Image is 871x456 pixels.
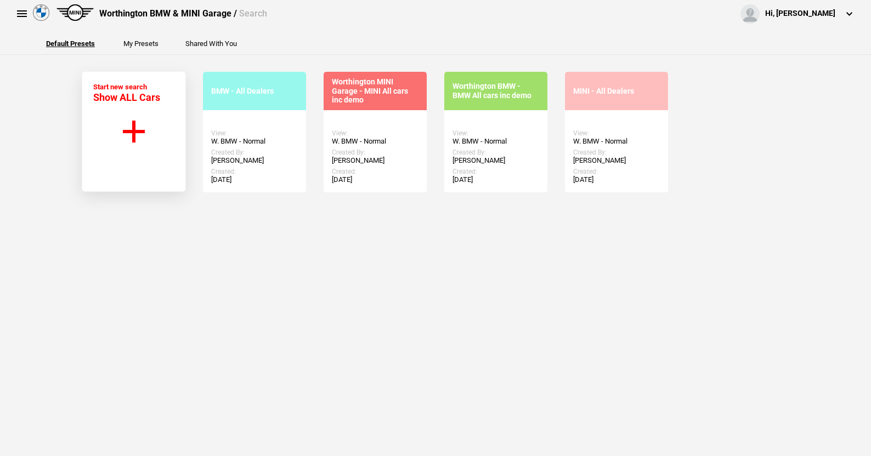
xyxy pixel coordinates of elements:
div: Created: [453,168,539,175]
div: Worthington MINI Garage - MINI All cars inc demo [332,77,418,105]
div: [PERSON_NAME] [573,156,660,165]
div: [DATE] [332,175,418,184]
div: View: [453,129,539,137]
img: mini.png [56,4,94,21]
button: Default Presets [46,40,95,47]
div: Created By: [332,149,418,156]
div: Created By: [453,149,539,156]
div: Created: [573,168,660,175]
div: View: [573,129,660,137]
div: Hi, [PERSON_NAME] [765,8,835,19]
span: Show ALL Cars [93,92,160,103]
img: bmw.png [33,4,49,21]
div: Created: [211,168,298,175]
div: [DATE] [453,175,539,184]
div: Start new search [93,83,160,103]
div: View: [211,129,298,137]
div: [PERSON_NAME] [332,156,418,165]
div: W. BMW - Normal [211,137,298,146]
div: Created: [332,168,418,175]
div: W. BMW - Normal [573,137,660,146]
div: W. BMW - Normal [332,137,418,146]
div: [PERSON_NAME] [211,156,298,165]
span: Search [239,8,267,19]
div: Worthington BMW & MINI Garage / [99,8,267,20]
div: MINI - All Dealers [573,87,660,96]
div: BMW - All Dealers [211,87,298,96]
div: [PERSON_NAME] [453,156,539,165]
div: Created By: [573,149,660,156]
div: View: [332,129,418,137]
button: Shared With You [185,40,237,47]
button: My Presets [123,40,159,47]
div: Created By: [211,149,298,156]
div: [DATE] [211,175,298,184]
div: W. BMW - Normal [453,137,539,146]
div: Worthington BMW - BMW All cars inc demo [453,82,539,100]
div: [DATE] [573,175,660,184]
button: Start new search Show ALL Cars [82,71,186,192]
